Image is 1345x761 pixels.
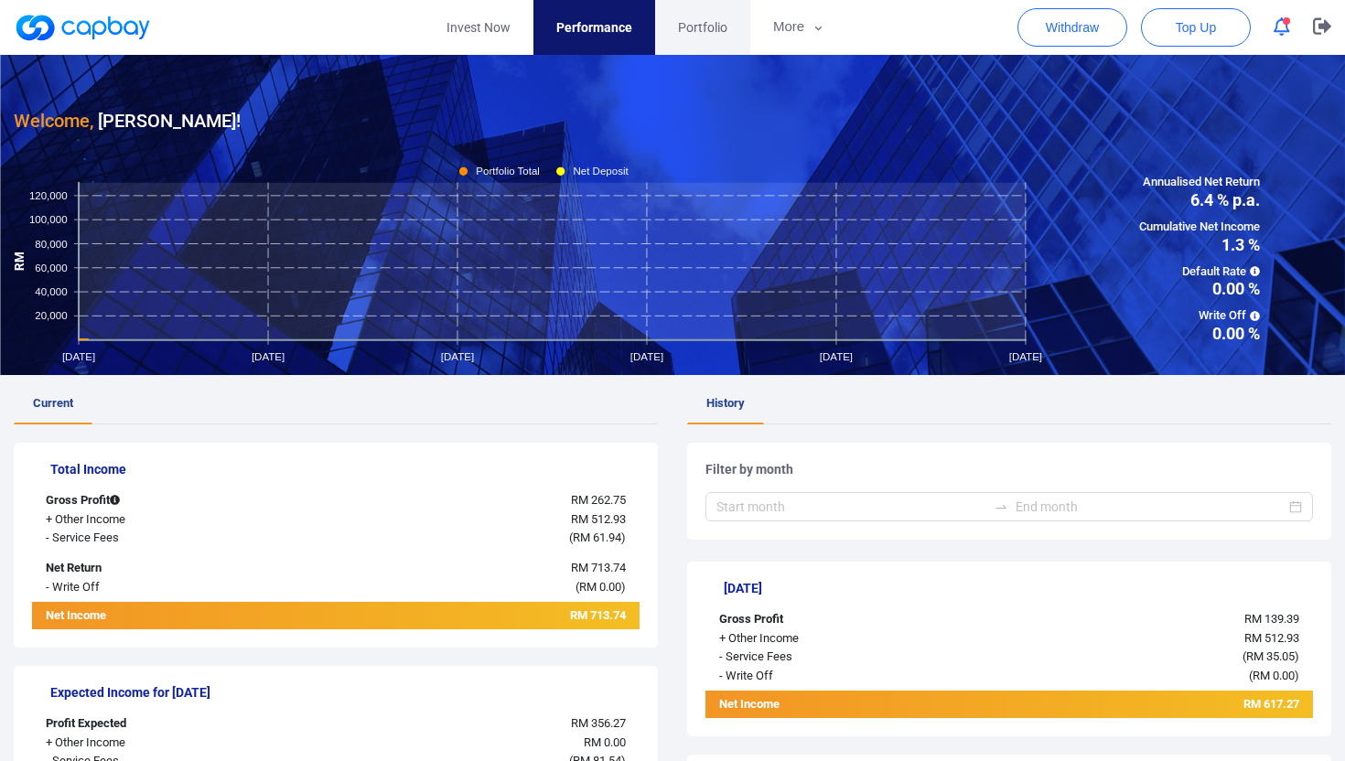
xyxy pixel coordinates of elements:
[13,252,27,271] tspan: RM
[29,214,68,225] tspan: 100,000
[50,461,640,477] h5: Total Income
[1139,192,1260,209] span: 6.4 % p.a.
[1253,669,1295,682] span: RM 0.00
[820,350,853,361] tspan: [DATE]
[285,529,640,548] div: ( )
[35,310,67,321] tspan: 20,000
[252,350,285,361] tspan: [DATE]
[32,734,285,753] div: + Other Income
[579,580,621,594] span: RM 0.00
[705,648,959,667] div: - Service Fees
[994,499,1008,514] span: swap-right
[556,17,632,38] span: Performance
[50,684,640,701] h5: Expected Income for [DATE]
[630,350,663,361] tspan: [DATE]
[584,735,626,749] span: RM 0.00
[571,561,626,574] span: RM 713.74
[571,716,626,730] span: RM 356.27
[32,559,285,578] div: Net Return
[1139,237,1260,253] span: 1.3 %
[573,166,629,177] tspan: Net Deposit
[1176,18,1216,37] span: Top Up
[285,578,640,597] div: ( )
[1141,8,1251,47] button: Top Up
[441,350,474,361] tspan: [DATE]
[716,497,986,517] input: Start month
[959,648,1313,667] div: ( )
[32,510,285,530] div: + Other Income
[35,262,67,273] tspan: 60,000
[1139,326,1260,342] span: 0.00 %
[33,396,73,410] span: Current
[14,106,241,135] h3: [PERSON_NAME] !
[476,166,540,177] tspan: Portfolio Total
[32,606,285,629] div: Net Income
[1244,612,1299,626] span: RM 139.39
[1244,631,1299,645] span: RM 512.93
[705,667,959,686] div: - Write Off
[32,491,285,510] div: Gross Profit
[705,461,1313,477] h5: Filter by month
[994,499,1008,514] span: to
[14,110,93,132] span: Welcome,
[35,286,67,297] tspan: 40,000
[705,629,959,648] div: + Other Income
[1139,281,1260,297] span: 0.00 %
[1016,497,1286,517] input: End month
[571,512,626,526] span: RM 512.93
[1017,8,1127,47] button: Withdraw
[570,608,626,622] span: RM 713.74
[1243,697,1299,711] span: RM 617.27
[571,493,626,507] span: RM 262.75
[705,695,959,718] div: Net Income
[35,238,67,249] tspan: 80,000
[1139,173,1260,192] span: Annualised Net Return
[705,610,959,629] div: Gross Profit
[32,714,285,734] div: Profit Expected
[1139,306,1260,326] span: Write Off
[62,350,95,361] tspan: [DATE]
[724,580,1313,596] h5: [DATE]
[1246,649,1295,663] span: RM 35.05
[959,667,1313,686] div: ( )
[706,396,745,410] span: History
[32,578,285,597] div: - Write Off
[573,531,621,544] span: RM 61.94
[678,17,727,38] span: Portfolio
[32,529,285,548] div: - Service Fees
[1009,350,1042,361] tspan: [DATE]
[29,189,68,200] tspan: 120,000
[1139,218,1260,237] span: Cumulative Net Income
[1139,263,1260,282] span: Default Rate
